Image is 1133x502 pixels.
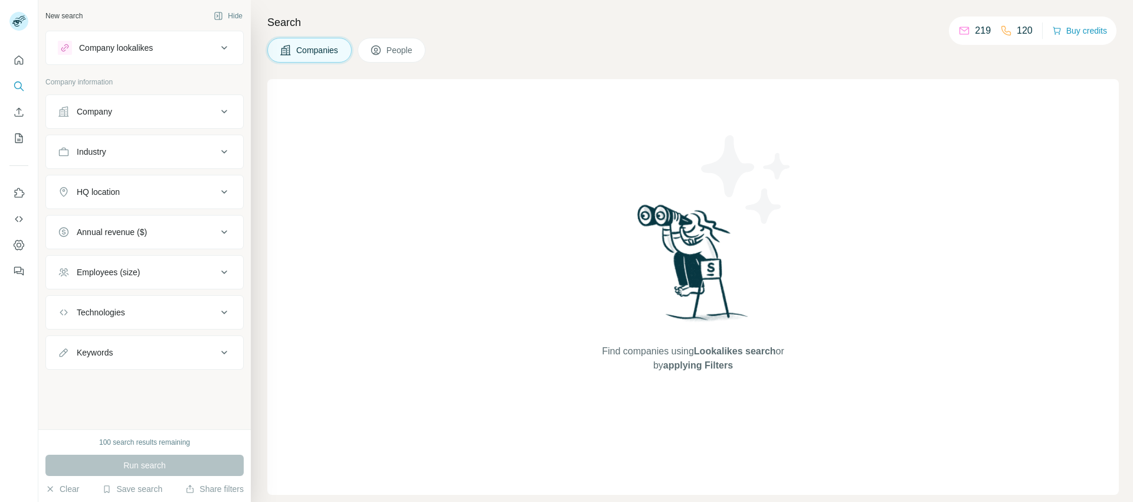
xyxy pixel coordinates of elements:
img: Surfe Illustration - Stars [693,126,800,233]
span: People [387,44,414,56]
span: Find companies using or by [598,344,787,373]
button: Use Surfe API [9,208,28,230]
button: HQ location [46,178,243,206]
span: Companies [296,44,339,56]
button: Share filters [185,483,244,495]
button: Dashboard [9,234,28,256]
button: Company [46,97,243,126]
button: Industry [46,138,243,166]
div: New search [45,11,83,21]
span: applying Filters [663,360,733,370]
button: Buy credits [1052,22,1107,39]
button: Quick start [9,50,28,71]
div: 100 search results remaining [99,437,190,448]
div: Technologies [77,307,125,318]
div: Employees (size) [77,266,140,278]
p: 219 [975,24,991,38]
span: Lookalikes search [694,346,776,356]
button: Employees (size) [46,258,243,286]
p: 120 [1017,24,1033,38]
button: Feedback [9,260,28,282]
div: Company lookalikes [79,42,153,54]
button: Annual revenue ($) [46,218,243,246]
div: Keywords [77,347,113,358]
button: Clear [45,483,79,495]
div: Company [77,106,112,118]
button: My lists [9,128,28,149]
button: Hide [205,7,251,25]
button: Enrich CSV [9,102,28,123]
button: Keywords [46,338,243,367]
button: Technologies [46,298,243,327]
h4: Search [267,14,1119,31]
button: Save search [102,483,162,495]
button: Use Surfe on LinkedIn [9,182,28,204]
div: Annual revenue ($) [77,226,147,238]
div: Industry [77,146,106,158]
button: Search [9,76,28,97]
p: Company information [45,77,244,87]
div: HQ location [77,186,120,198]
button: Company lookalikes [46,34,243,62]
img: Surfe Illustration - Woman searching with binoculars [632,201,755,333]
